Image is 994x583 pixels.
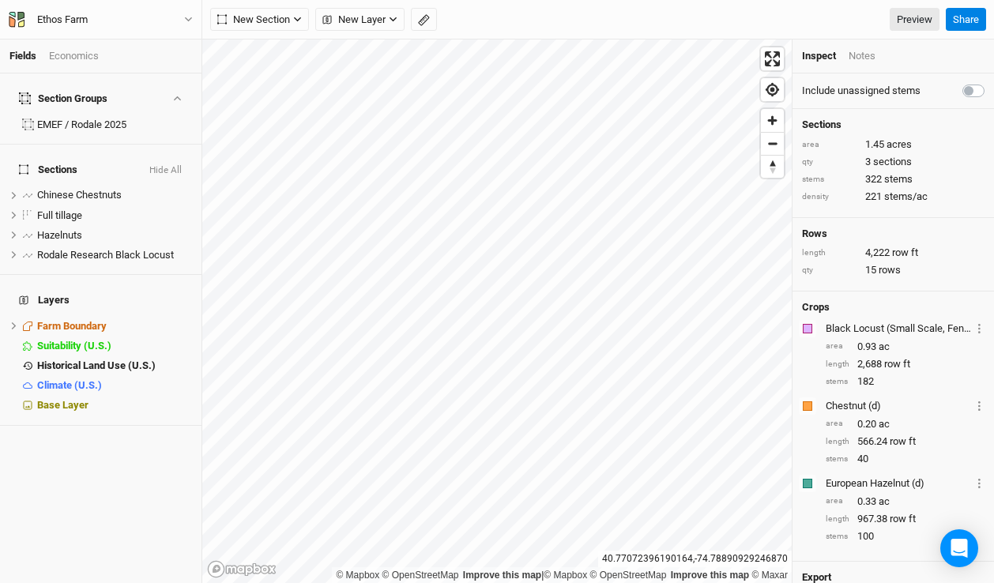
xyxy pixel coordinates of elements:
[210,8,309,32] button: New Section
[37,209,192,222] div: Full tillage
[8,11,194,28] button: Ethos Farm
[671,570,749,581] a: Improve this map
[217,12,290,28] span: New Section
[884,357,910,371] span: row ft
[761,132,784,155] button: Zoom out
[37,12,88,28] div: Ethos Farm
[826,529,985,544] div: 100
[826,495,985,509] div: 0.33
[879,495,890,509] span: ac
[544,570,587,581] a: Mapbox
[761,109,784,132] button: Zoom in
[802,265,857,276] div: qty
[879,417,890,431] span: ac
[207,560,277,578] a: Mapbox logo
[598,551,792,567] div: 40.77072396190164 , -74.78890929246870
[336,567,788,583] div: |
[19,164,77,176] span: Sections
[826,417,985,431] div: 0.20
[826,359,849,370] div: length
[826,376,849,388] div: stems
[37,399,88,411] span: Base Layer
[37,359,156,371] span: Historical Land Use (U.S.)
[826,453,849,465] div: stems
[890,8,939,32] a: Preview
[761,155,784,178] button: Reset bearing to north
[802,263,985,277] div: 15
[890,434,916,449] span: row ft
[9,50,36,62] a: Fields
[802,155,985,169] div: 3
[802,137,985,152] div: 1.45
[761,133,784,155] span: Zoom out
[590,570,667,581] a: OpenStreetMap
[170,93,183,103] button: Show section groups
[322,12,386,28] span: New Layer
[761,47,784,70] button: Enter fullscreen
[826,434,985,449] div: 566.24
[382,570,459,581] a: OpenStreetMap
[826,531,849,543] div: stems
[849,49,875,63] div: Notes
[761,78,784,101] button: Find my location
[37,229,192,242] div: Hazelnuts
[826,452,985,466] div: 40
[751,570,788,581] a: Maxar
[887,137,912,152] span: acres
[873,155,912,169] span: sections
[879,263,901,277] span: rows
[826,340,849,352] div: area
[9,284,192,316] h4: Layers
[884,190,928,204] span: stems/ac
[826,512,985,526] div: 967.38
[37,320,192,333] div: Farm Boundary
[826,357,985,371] div: 2,688
[37,340,192,352] div: Suitability (U.S.)
[890,512,916,526] span: row ft
[37,189,192,201] div: Chinese Chestnuts
[315,8,405,32] button: New Layer
[37,209,82,221] span: Full tillage
[37,320,107,332] span: Farm Boundary
[19,92,107,105] div: Section Groups
[37,359,192,372] div: Historical Land Use (U.S.)
[940,529,978,567] div: Open Intercom Messenger
[974,397,985,415] button: Crop Usage
[37,379,102,391] span: Climate (U.S.)
[49,49,99,63] div: Economics
[802,190,985,204] div: 221
[884,172,913,186] span: stems
[946,8,986,32] button: Share
[974,474,985,492] button: Crop Usage
[802,246,985,260] div: 4,222
[37,340,111,352] span: Suitability (U.S.)
[802,247,857,259] div: length
[37,379,192,392] div: Climate (U.S.)
[761,156,784,178] span: Reset bearing to north
[336,570,379,581] a: Mapbox
[37,249,174,261] span: Rodale Research Black Locust
[826,399,971,413] div: Chestnut (d)
[802,301,830,314] h4: Crops
[149,165,183,176] button: Hide All
[879,340,890,354] span: ac
[37,118,192,131] div: EMEF / Rodale 2025
[802,84,921,98] label: Include unassigned stems
[826,374,985,389] div: 182
[826,418,849,430] div: area
[826,476,971,491] div: European Hazelnut (d)
[37,399,192,412] div: Base Layer
[802,118,985,131] h4: Sections
[826,495,849,507] div: area
[411,8,437,32] button: Shortcut: M
[826,436,849,448] div: length
[826,340,985,354] div: 0.93
[37,249,192,261] div: Rodale Research Black Locust
[802,174,857,186] div: stems
[802,156,857,168] div: qty
[826,322,971,336] div: Black Locust (Small Scale, Fenceposts Only)
[202,39,792,583] canvas: Map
